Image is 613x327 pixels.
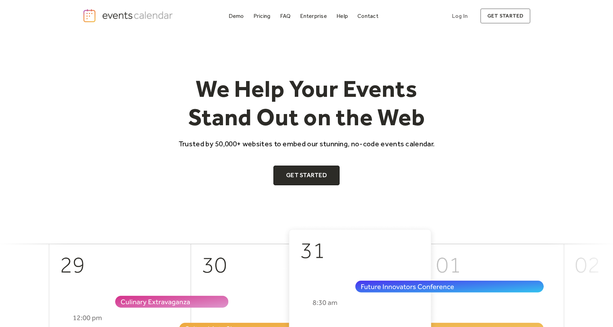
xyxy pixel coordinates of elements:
[334,11,351,21] a: Help
[172,139,441,149] p: Trusted by 50,000+ websites to embed our stunning, no-code events calendar.
[300,14,327,18] div: Enterprise
[480,8,530,24] a: get started
[297,11,329,21] a: Enterprise
[172,74,441,132] h1: We Help Your Events Stand Out on the Web
[253,14,271,18] div: Pricing
[336,14,348,18] div: Help
[280,14,291,18] div: FAQ
[357,14,378,18] div: Contact
[277,11,294,21] a: FAQ
[273,166,340,185] a: Get Started
[226,11,247,21] a: Demo
[229,14,244,18] div: Demo
[251,11,273,21] a: Pricing
[355,11,381,21] a: Contact
[445,8,475,24] a: Log In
